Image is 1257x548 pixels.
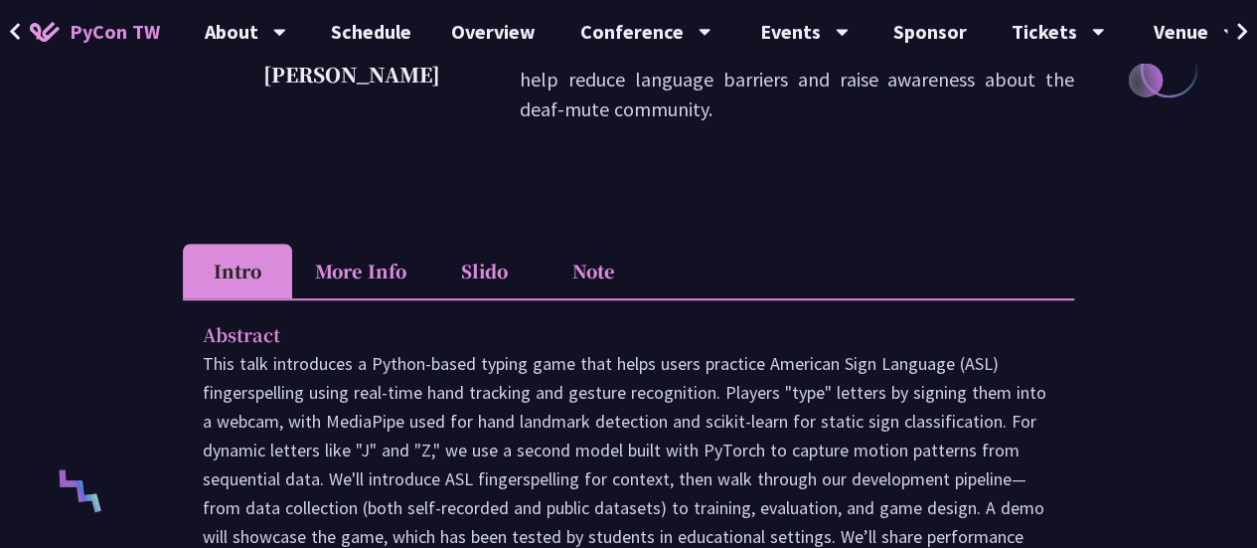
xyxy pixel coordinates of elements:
a: PyCon TW [10,7,180,57]
li: Note [539,244,648,298]
img: Home icon of PyCon TW 2025 [30,22,60,42]
span: PyCon TW [70,17,160,47]
p: Abstract [203,320,1015,349]
li: More Info [292,244,429,298]
li: Intro [183,244,292,298]
li: Slido [429,244,539,298]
